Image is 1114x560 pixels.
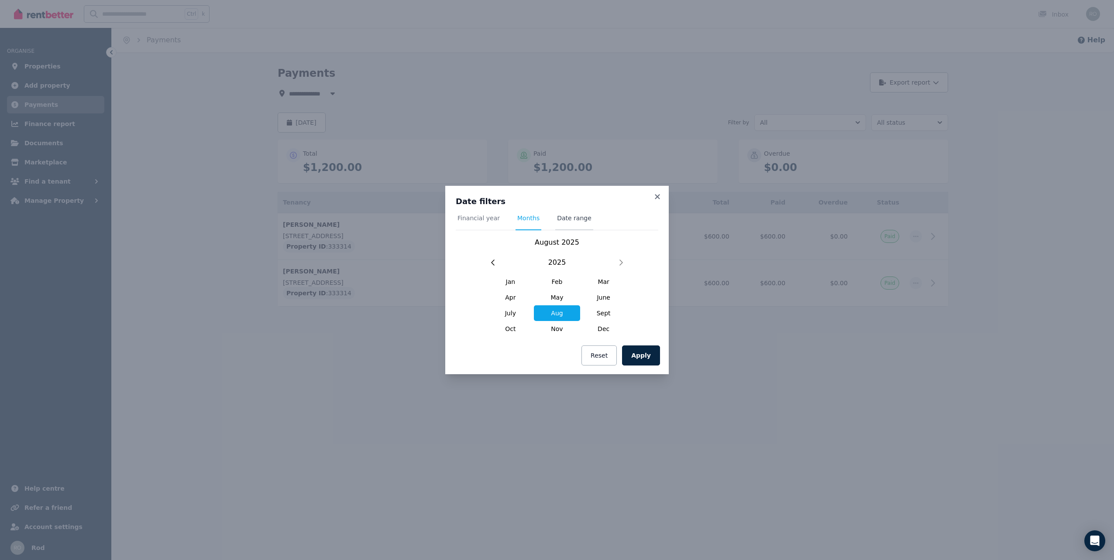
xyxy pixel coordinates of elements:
[557,214,591,222] span: Date range
[1084,530,1105,551] div: Open Intercom Messenger
[456,214,658,230] nav: Tabs
[622,345,660,365] button: Apply
[534,290,581,305] span: May
[487,305,534,321] span: July
[457,214,500,222] span: Financial year
[580,290,627,305] span: June
[517,214,540,222] span: Months
[487,290,534,305] span: Apr
[487,274,534,290] span: Jan
[580,274,627,290] span: Mar
[535,238,579,246] span: August 2025
[456,196,658,207] h3: Date filters
[580,305,627,321] span: Sept
[534,274,581,290] span: Feb
[534,305,581,321] span: Aug
[534,321,581,337] span: Nov
[487,321,534,337] span: Oct
[581,345,617,365] button: Reset
[580,321,627,337] span: Dec
[548,257,566,268] span: 2025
